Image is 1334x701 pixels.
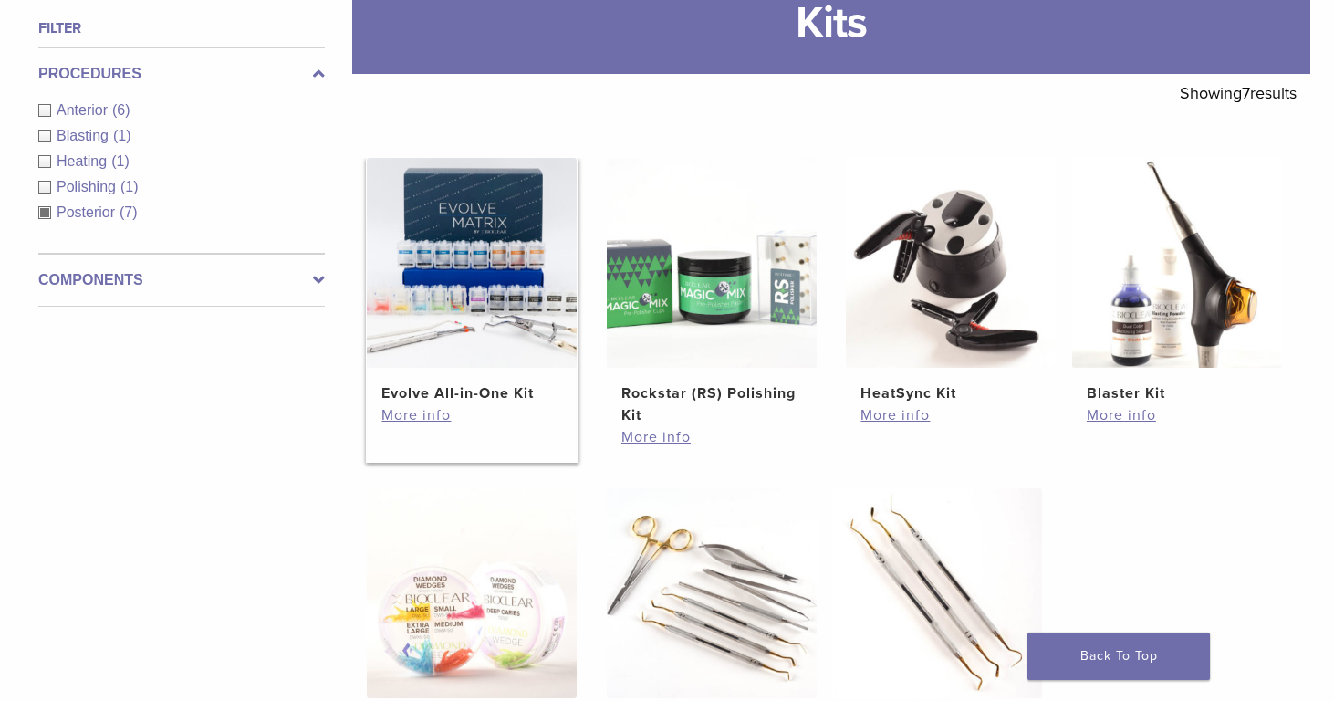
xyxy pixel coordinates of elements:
span: (1) [120,179,139,194]
h2: Evolve All-in-One Kit [381,382,562,404]
span: Heating [57,153,111,169]
span: Posterior [57,204,120,220]
span: (1) [111,153,130,169]
img: Rockstar (RS) Polishing Kit [607,158,817,368]
a: Blaster KitBlaster Kit [1071,158,1284,404]
h2: Rockstar (RS) Polishing Kit [621,382,802,426]
img: Basic Instrument Set [832,488,1042,698]
span: Polishing [57,179,120,194]
span: (7) [120,204,138,220]
h4: Filter [38,17,325,39]
a: Back To Top [1027,633,1210,680]
a: HeatSync KitHeatSync Kit [845,158,1058,404]
img: Elite Instrument Set [607,488,817,698]
span: Anterior [57,102,112,118]
h2: HeatSync Kit [860,382,1041,404]
a: Rockstar (RS) Polishing KitRockstar (RS) Polishing Kit [606,158,818,426]
a: More info [1087,404,1267,426]
h2: Blaster Kit [1087,382,1267,404]
p: Showing results [1180,74,1297,112]
a: More info [621,426,802,448]
span: (6) [112,102,130,118]
a: Evolve All-in-One KitEvolve All-in-One Kit [366,158,578,404]
label: Components [38,269,325,291]
img: Diamond Wedge Kits [367,488,577,698]
span: (1) [113,128,131,143]
span: Blasting [57,128,113,143]
img: HeatSync Kit [846,158,1056,368]
span: 7 [1242,83,1250,103]
img: Evolve All-in-One Kit [367,158,577,368]
img: Blaster Kit [1072,158,1282,368]
a: More info [860,404,1041,426]
label: Procedures [38,63,325,85]
a: More info [381,404,562,426]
